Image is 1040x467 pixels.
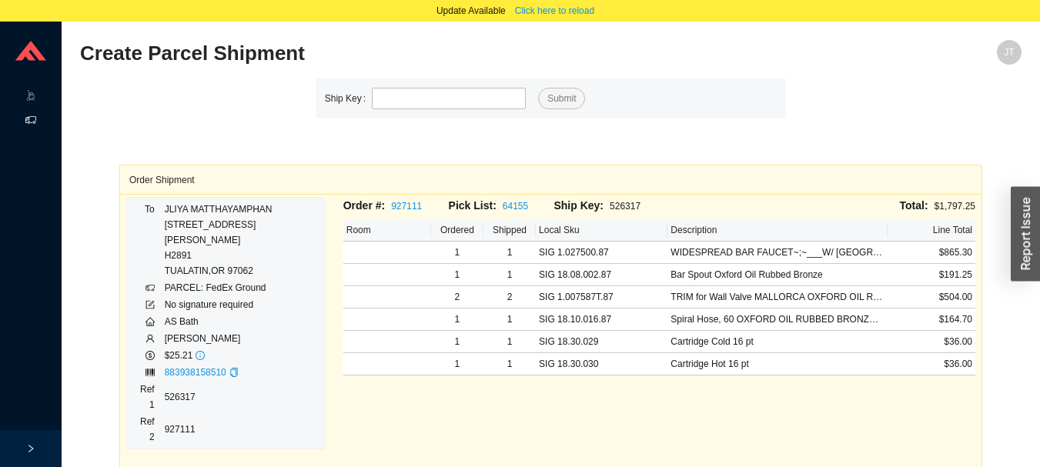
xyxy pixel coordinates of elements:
[483,219,536,242] th: Shipped
[670,356,884,372] div: Cartridge Hot 16 pt
[888,219,975,242] th: Line Total
[536,309,667,331] td: SIG 18.10.016.87
[449,199,497,212] span: Pick List:
[667,219,887,242] th: Description
[670,289,884,305] div: TRIM for Wall Valve MALLORCA OXFORD OIL RUBBED BRONZE .87
[229,368,239,377] span: copy
[26,444,35,453] span: right
[165,367,226,378] a: 883938158510
[133,381,164,413] td: Ref 1
[145,300,155,309] span: form
[553,197,659,215] div: 526317
[536,264,667,286] td: SIG 18.08.002.87
[515,3,594,18] span: Click here to reload
[483,242,536,264] td: 1
[391,201,422,212] a: 927111
[164,279,318,296] td: PARCEL: FedEx Ground
[164,313,318,330] td: AS Bath
[670,245,884,260] div: WIDESPREAD BAR FAUCET~;~___W/ MALLORCA/Oxford Oil Rubber Bronze
[229,365,239,380] div: Copy
[164,296,318,313] td: No signature required
[553,199,604,212] span: Ship Key:
[1004,40,1014,65] span: JT
[536,242,667,264] td: SIG 1.027500.87
[431,286,483,309] td: 2
[431,353,483,375] td: 1
[670,334,884,349] div: Cartridge Cold 16 pt
[536,219,667,242] th: Local Sku
[343,199,385,212] span: Order #:
[670,312,884,327] div: Spiral Hose, 60 OXFORD OIL RUBBED BRONZE .87
[888,264,975,286] td: $191.25
[343,219,431,242] th: Room
[133,201,164,279] td: To
[888,242,975,264] td: $865.30
[129,165,972,194] div: Order Shipment
[483,353,536,375] td: 1
[196,351,205,360] span: info-circle
[483,331,536,353] td: 1
[431,309,483,331] td: 1
[536,331,667,353] td: SIG 18.30.029
[164,413,318,445] td: 927111
[536,286,667,309] td: SIG 1.007587T.87
[888,286,975,309] td: $504.00
[659,197,975,215] div: $1,797.25
[80,40,786,67] h2: Create Parcel Shipment
[145,317,155,326] span: home
[164,381,318,413] td: 526317
[670,267,884,282] div: Bar Spout Oxford Oil Rubbed Bronze
[888,309,975,331] td: $164.70
[431,219,483,242] th: Ordered
[145,334,155,343] span: user
[888,353,975,375] td: $36.00
[538,88,585,109] button: Submit
[483,264,536,286] td: 1
[145,351,155,360] span: dollar
[164,330,318,347] td: [PERSON_NAME]
[164,347,318,364] td: $25.21
[133,413,164,445] td: Ref 2
[431,242,483,264] td: 1
[325,88,372,109] label: Ship Key
[165,202,317,279] div: JLIYA MATTHAYAMPHAN [STREET_ADDRESS][PERSON_NAME] H2891 TUALATIN , OR 97062
[900,199,928,212] span: Total:
[503,201,528,212] a: 64155
[888,331,975,353] td: $36.00
[536,353,667,375] td: SIG 18.30.030
[483,309,536,331] td: 1
[483,286,536,309] td: 2
[431,331,483,353] td: 1
[431,264,483,286] td: 1
[145,368,155,377] span: barcode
